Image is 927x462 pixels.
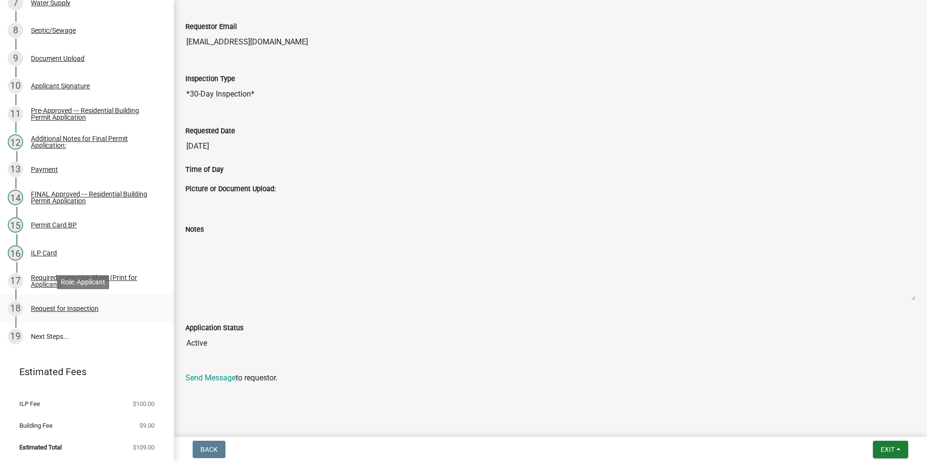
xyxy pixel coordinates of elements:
[31,83,90,89] div: Applicant Signature
[8,329,23,344] div: 19
[881,446,895,453] span: Exit
[200,446,218,453] span: Back
[185,167,224,173] label: Time of Day
[8,51,23,66] div: 9
[8,162,23,177] div: 13
[8,273,23,289] div: 17
[31,135,158,149] div: Additional Notes for Final Permit Application:
[133,401,154,407] span: $100.00
[8,78,23,94] div: 10
[31,107,158,121] div: Pre-Approved --- Residential Building Permit Application
[185,76,235,83] label: Inspection Type
[185,24,237,30] label: Requestor Email
[31,222,77,228] div: Permit Card BP
[31,55,84,62] div: Document Upload
[133,444,154,450] span: $109.00
[140,422,154,429] span: $9.00
[19,422,53,429] span: Building Fee
[31,191,158,204] div: FINAL Approved --- Residential Building Permit Application
[185,128,235,135] label: Requested Date
[185,186,276,193] label: Picture or Document Upload:
[8,245,23,261] div: 16
[19,401,40,407] span: ILP Fee
[8,190,23,205] div: 14
[8,301,23,316] div: 18
[31,27,76,34] div: Septic/Sewage
[8,23,23,38] div: 8
[185,373,236,382] a: Send Message
[8,217,23,233] div: 15
[193,441,225,458] button: Back
[8,106,23,122] div: 11
[31,166,58,173] div: Payment
[8,362,158,381] a: Estimated Fees
[19,444,62,450] span: Estimated Total
[31,274,158,288] div: Required Inspection Sheet (Print for Applicant)
[873,441,908,458] button: Exit
[185,325,243,332] label: Application Status
[57,275,109,289] div: Role: Applicant
[185,226,204,233] label: Notes
[31,250,57,256] div: ILP Card
[31,305,98,312] div: Request for Inspection
[8,134,23,150] div: 12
